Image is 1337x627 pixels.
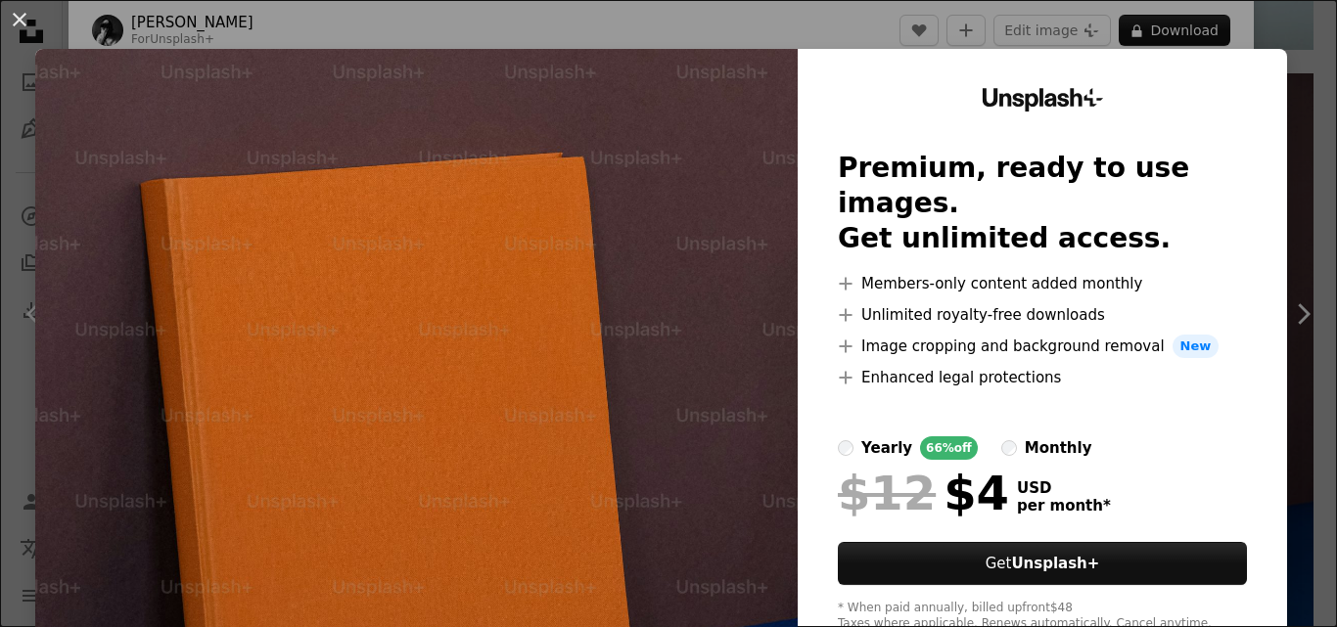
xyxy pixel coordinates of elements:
span: USD [1017,479,1111,497]
button: GetUnsplash+ [838,542,1247,585]
div: monthly [1025,436,1092,460]
div: 66% off [920,436,978,460]
span: per month * [1017,497,1111,515]
span: $12 [838,468,936,518]
div: yearly [861,436,912,460]
input: yearly66%off [838,440,853,456]
div: $4 [838,468,1009,518]
li: Image cropping and background removal [838,335,1247,358]
li: Enhanced legal protections [838,366,1247,389]
h2: Premium, ready to use images. Get unlimited access. [838,151,1247,256]
li: Unlimited royalty-free downloads [838,303,1247,327]
input: monthly [1001,440,1017,456]
span: New [1173,335,1220,358]
li: Members-only content added monthly [838,272,1247,295]
strong: Unsplash+ [1011,555,1099,572]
